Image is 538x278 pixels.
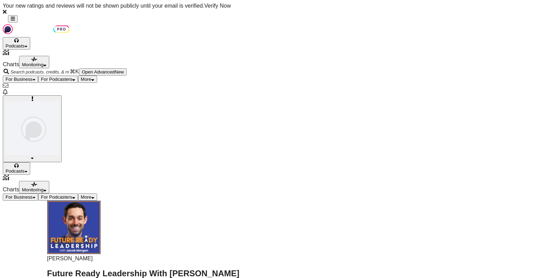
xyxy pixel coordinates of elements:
button: open menu [78,193,97,201]
a: Charts [3,175,535,192]
span: ⌘ K [70,69,79,75]
img: User Profile [6,102,59,155]
span: Logged in as dresnic [6,96,59,156]
div: Search podcasts, credits, & more... [3,68,535,76]
a: Podchaser - Follow, Share and Rate Podcasts [3,31,69,37]
span: For Podcasters [41,194,72,200]
svg: Email not verified [32,96,33,101]
button: Open AdvancedNew [79,68,127,76]
a: Show notifications dropdown [3,89,8,95]
img: Future Ready Leadership With Jacob Morgan [47,201,101,254]
span: Charts [3,61,19,67]
button: open menu [38,76,78,83]
button: open menu [3,37,30,50]
button: Show profile menu [3,95,62,162]
span: [PERSON_NAME] [47,255,93,261]
input: Search podcasts, credits, & more... [10,69,70,75]
span: Open Advanced [82,69,115,75]
a: Verify Now [204,3,231,9]
button: open menu [78,76,97,83]
button: open menu [3,162,30,175]
img: Podchaser - Follow, Share and Rate Podcasts [3,23,69,36]
span: For Business [6,194,33,200]
span: More [81,194,91,200]
span: New [115,69,124,75]
button: open menu [38,193,78,201]
button: open menu [3,193,38,201]
span: Charts [3,186,19,192]
span: More [81,77,91,82]
button: open menu [19,56,49,68]
button: open menu [19,181,49,193]
span: For Business [6,77,33,82]
span: Podcasts [6,168,25,174]
a: Show notifications dropdown [3,83,8,89]
button: open menu [3,76,38,83]
a: Charts [3,50,535,67]
span: Monitoring [22,62,43,67]
span: Podcasts [6,43,25,49]
span: Monitoring [22,187,43,192]
a: Future Ready Leadership With Jacob Morgan [47,249,101,255]
span: For Podcasters [41,77,72,82]
div: Your new ratings and reviews will not be shown publicly until your email is verified. [3,3,535,9]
